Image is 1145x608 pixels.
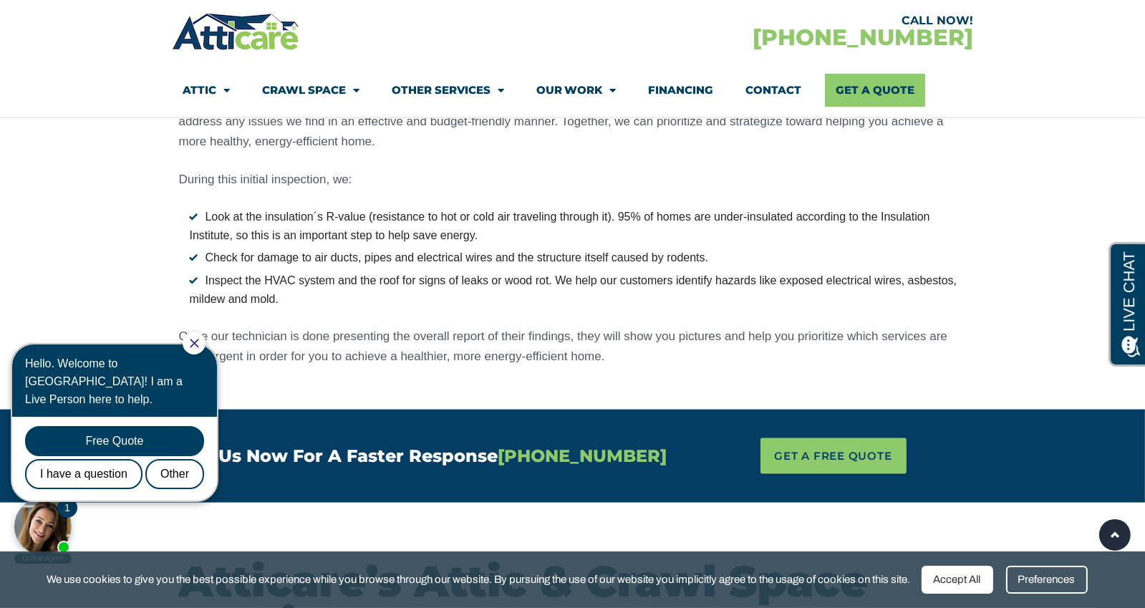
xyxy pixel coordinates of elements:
[392,74,504,107] a: Other Services
[190,248,967,267] li: Check for damage to air ducts, pipes and electrical wires and the structure itself caused by rode...
[190,271,967,309] li: Inspect the HVAC system and the roof for signs of leaks or wood rot. We help our customers identi...
[7,330,236,565] iframe: Chat Invitation
[183,74,230,107] a: Attic
[179,327,967,367] p: Once our technician is done presenting the overall report of their findings, they will show you p...
[179,170,967,190] p: During this initial inspection, we:
[498,445,667,466] span: [PHONE_NUMBER]
[47,571,911,589] span: We use cookies to give you the best possible experience while you browse through our website. By ...
[775,445,892,467] span: GET A FREE QUOTE
[649,74,714,107] a: Financing
[573,15,974,26] div: CALL NOW!
[262,74,359,107] a: Crawl Space
[190,208,967,246] li: Look at the insulation´s R-value (resistance to hot or cold air traveling through it). 95% of hom...
[179,448,686,465] h4: Call Us Now For A Faster Response
[746,74,802,107] a: Contact
[922,566,993,594] div: Accept All
[760,438,907,474] a: GET A FREE QUOTE
[825,74,925,107] a: Get A Quote
[1006,566,1088,594] div: Preferences
[183,74,963,107] nav: Menu
[536,74,617,107] a: Our Work
[35,11,115,29] span: Opens a chat window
